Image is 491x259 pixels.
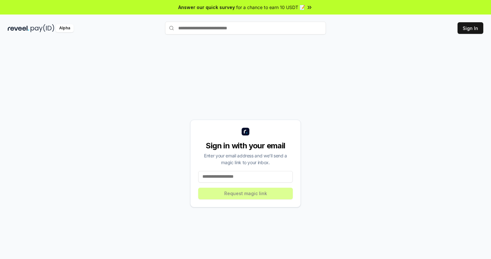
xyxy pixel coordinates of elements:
div: Sign in with your email [198,141,293,151]
img: logo_small [242,128,249,135]
span: for a chance to earn 10 USDT 📝 [236,4,305,11]
div: Enter your email address and we’ll send a magic link to your inbox. [198,152,293,166]
span: Answer our quick survey [178,4,235,11]
img: reveel_dark [8,24,29,32]
button: Sign In [458,22,483,34]
img: pay_id [31,24,54,32]
div: Alpha [56,24,74,32]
